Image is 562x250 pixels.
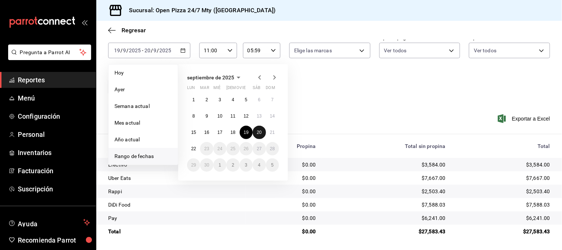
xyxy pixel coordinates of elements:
span: / [126,47,129,53]
abbr: 9 de septiembre de 2025 [206,114,208,119]
span: Semana actual [114,102,172,110]
abbr: 19 de septiembre de 2025 [244,130,249,135]
abbr: 4 de septiembre de 2025 [232,97,235,102]
span: Personal [18,129,90,139]
abbr: viernes [240,85,246,93]
abbr: 29 de septiembre de 2025 [191,162,196,168]
button: 2 de octubre de 2025 [226,158,239,172]
abbr: 2 de septiembre de 2025 [206,97,208,102]
span: Menú [18,93,90,103]
button: Exportar a Excel [499,114,550,123]
abbr: 13 de septiembre de 2025 [257,114,262,119]
span: Mes actual [114,119,172,127]
button: 22 de septiembre de 2025 [187,142,200,155]
button: 26 de septiembre de 2025 [240,142,253,155]
span: Ayer [114,86,172,93]
button: 4 de septiembre de 2025 [226,93,239,106]
div: $3,584.00 [327,161,445,168]
span: - [142,47,143,53]
button: 29 de septiembre de 2025 [187,158,200,172]
abbr: 18 de septiembre de 2025 [230,130,235,135]
span: Hoy [114,69,172,77]
div: Total [108,228,240,235]
div: $7,588.03 [327,201,445,208]
button: 15 de septiembre de 2025 [187,126,200,139]
abbr: domingo [266,85,275,93]
button: 18 de septiembre de 2025 [226,126,239,139]
div: Rappi [108,188,240,195]
input: ---- [129,47,141,53]
button: 12 de septiembre de 2025 [240,109,253,123]
input: ---- [159,47,172,53]
button: 1 de octubre de 2025 [213,158,226,172]
abbr: 6 de septiembre de 2025 [258,97,260,102]
abbr: 15 de septiembre de 2025 [191,130,196,135]
span: Ayuda [18,218,80,227]
button: 11 de septiembre de 2025 [226,109,239,123]
div: Pay [108,214,240,222]
input: -- [144,47,151,53]
span: septiembre de 2025 [187,75,234,80]
button: 5 de octubre de 2025 [266,158,279,172]
h3: Sucursal: Open Pizza 24/7 Mty ([GEOGRAPHIC_DATA]) [123,6,276,15]
abbr: 12 de septiembre de 2025 [244,114,249,119]
div: Uber Eats [108,174,240,182]
span: Ver todos [384,47,407,54]
span: Inventarios [18,148,90,158]
abbr: lunes [187,85,195,93]
div: $0.00 [252,188,316,195]
label: Hora fin [243,35,280,40]
button: 23 de septiembre de 2025 [200,142,213,155]
abbr: 14 de septiembre de 2025 [270,114,275,119]
button: 25 de septiembre de 2025 [226,142,239,155]
span: Elige las marcas [294,47,332,54]
button: 24 de septiembre de 2025 [213,142,226,155]
div: $27,583.43 [327,228,445,235]
abbr: 11 de septiembre de 2025 [230,114,235,119]
abbr: 20 de septiembre de 2025 [257,130,262,135]
button: 28 de septiembre de 2025 [266,142,279,155]
div: $6,241.00 [327,214,445,222]
abbr: 3 de septiembre de 2025 [219,97,221,102]
button: septiembre de 2025 [187,73,243,82]
button: 3 de septiembre de 2025 [213,93,226,106]
button: 1 de septiembre de 2025 [187,93,200,106]
abbr: 24 de septiembre de 2025 [217,146,222,151]
div: $6,241.00 [458,214,550,222]
div: $2,503.40 [458,188,550,195]
abbr: 25 de septiembre de 2025 [230,146,235,151]
span: Rango de fechas [114,152,172,160]
button: 16 de septiembre de 2025 [200,126,213,139]
span: Reportes [18,75,90,85]
button: 21 de septiembre de 2025 [266,126,279,139]
div: Total [458,143,550,149]
div: $7,588.03 [458,201,550,208]
abbr: 28 de septiembre de 2025 [270,146,275,151]
button: 8 de septiembre de 2025 [187,109,200,123]
button: 5 de septiembre de 2025 [240,93,253,106]
button: open_drawer_menu [82,19,87,25]
button: 10 de septiembre de 2025 [213,109,226,123]
abbr: 21 de septiembre de 2025 [270,130,275,135]
button: 13 de septiembre de 2025 [253,109,266,123]
input: -- [153,47,157,53]
abbr: 3 de octubre de 2025 [245,162,247,168]
span: Recomienda Parrot [18,235,90,245]
div: $0.00 [252,214,316,222]
abbr: 4 de octubre de 2025 [258,162,260,168]
span: / [151,47,153,53]
input: -- [123,47,126,53]
abbr: 7 de septiembre de 2025 [271,97,274,102]
div: $0.00 [252,201,316,208]
div: $7,667.00 [458,174,550,182]
abbr: 23 de septiembre de 2025 [204,146,209,151]
abbr: 5 de octubre de 2025 [271,162,274,168]
abbr: 22 de septiembre de 2025 [191,146,196,151]
button: Regresar [108,27,146,34]
label: Hora inicio [199,35,237,40]
span: Año actual [114,136,172,144]
div: $3,584.00 [458,161,550,168]
abbr: 16 de septiembre de 2025 [204,130,209,135]
input: -- [114,47,120,53]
